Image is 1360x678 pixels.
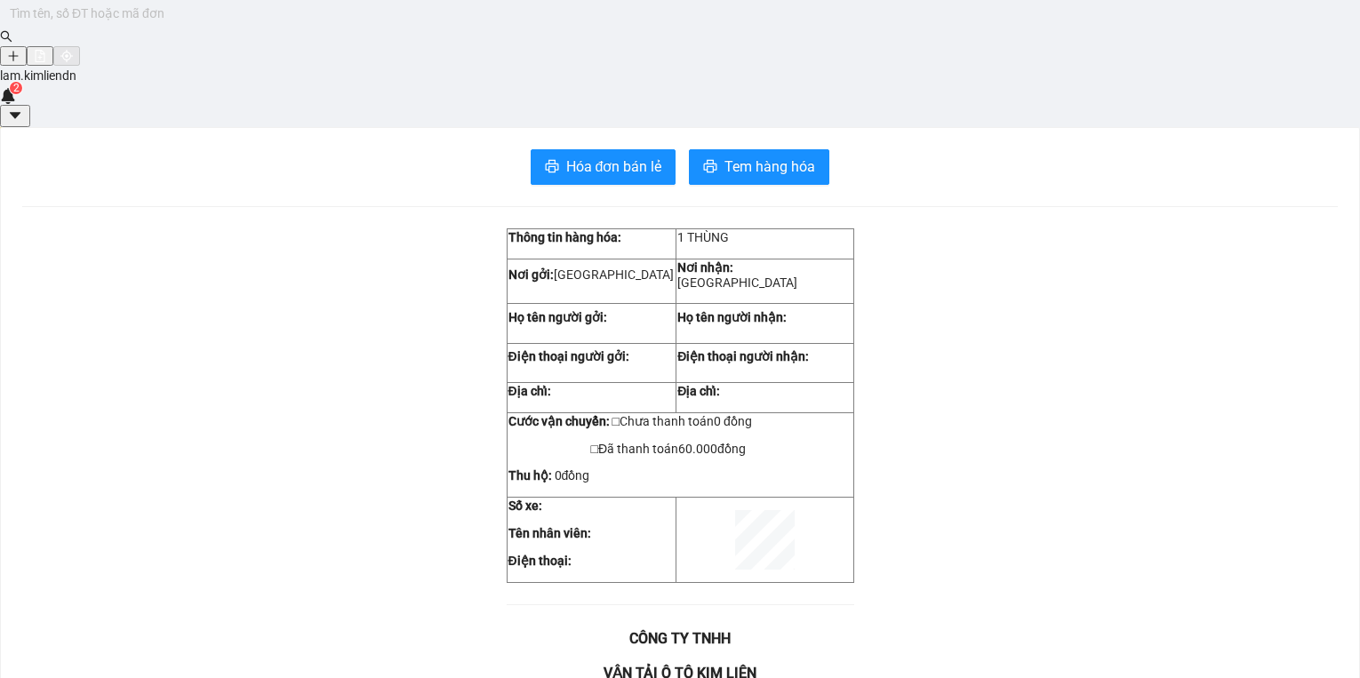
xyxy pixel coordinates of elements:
[508,267,554,282] strong: Nơi gởi:
[508,310,607,324] strong: Họ tên người gởi:
[508,349,629,363] strong: Điện thoại người gởi:
[598,442,746,456] span: Đã thanh toán đồng
[545,159,559,176] span: printer
[7,108,23,124] span: caret-down
[724,156,815,178] span: Tem hàng hóa
[612,414,620,428] span: □
[714,414,752,428] span: 0 đồng
[677,310,787,324] strong: Họ tên người nhận:
[678,442,717,456] span: 60.000
[7,50,20,62] span: plus
[53,46,80,66] button: aim
[34,50,46,62] span: file-add
[555,468,562,483] span: 0
[508,554,572,568] strong: Điện thoại:
[677,349,809,363] strong: Điện thoại người nhận:
[552,468,590,483] span: đồng
[689,149,829,185] button: printerTem hàng hóa
[508,499,542,513] strong: Số xe:
[677,384,720,398] strong: Địa chỉ:
[687,230,729,244] span: THÙNG
[508,384,551,398] strong: Địa chỉ:
[677,275,797,290] span: [GEOGRAPHIC_DATA]
[620,414,752,428] span: Chưa thanh toán
[508,526,591,540] strong: Tên nhân viên:
[566,156,662,178] span: Hóa đơn bán lẻ
[508,230,621,244] strong: Thông tin hàng hóa:
[60,50,73,62] span: aim
[27,46,53,66] button: file-add
[13,82,20,94] span: 2
[677,260,733,275] strong: Nơi nhận:
[508,468,552,483] strong: Thu hộ:
[703,159,717,176] span: printer
[508,414,610,428] strong: Cước vận chuyển:
[629,630,731,647] strong: CÔNG TY TNHH
[10,4,1336,23] input: Tìm tên, số ĐT hoặc mã đơn
[677,230,684,244] span: 1
[554,267,674,282] span: [GEOGRAPHIC_DATA]
[591,442,598,456] span: □
[10,82,22,94] sup: 2
[531,149,676,185] button: printerHóa đơn bán lẻ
